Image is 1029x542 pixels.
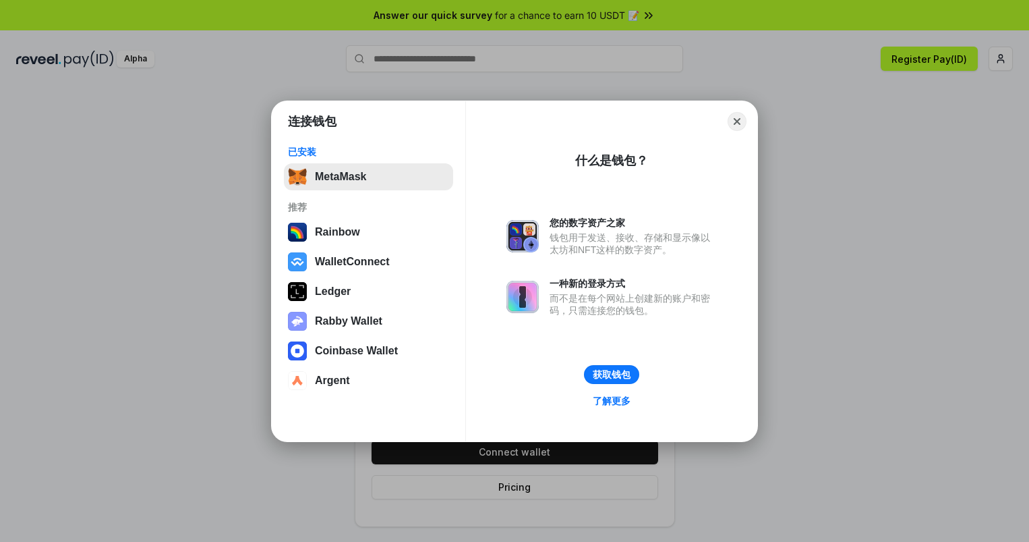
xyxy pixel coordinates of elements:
img: svg+xml,%3Csvg%20fill%3D%22none%22%20height%3D%2233%22%20viewBox%3D%220%200%2035%2033%22%20width%... [288,167,307,186]
button: Rabby Wallet [284,308,453,335]
div: 推荐 [288,201,449,213]
div: Argent [315,375,350,387]
div: 获取钱包 [593,369,630,381]
img: svg+xml,%3Csvg%20xmlns%3D%22http%3A%2F%2Fwww.w3.org%2F2000%2Fsvg%22%20fill%3D%22none%22%20viewBox... [506,220,539,252]
div: 什么是钱包？ [575,153,648,169]
button: WalletConnect [284,248,453,275]
div: Rainbow [315,226,360,238]
img: svg+xml,%3Csvg%20width%3D%22120%22%20height%3D%22120%22%20viewBox%3D%220%200%20120%20120%22%20fil... [288,223,307,242]
div: 一种新的登录方式 [550,277,717,290]
img: svg+xml,%3Csvg%20xmlns%3D%22http%3A%2F%2Fwww.w3.org%2F2000%2Fsvg%22%20width%3D%2228%22%20height%3... [288,282,307,301]
img: svg+xml,%3Csvg%20xmlns%3D%22http%3A%2F%2Fwww.w3.org%2F2000%2Fsvg%22%20fill%3D%22none%22%20viewBox... [506,281,539,313]
button: 获取钱包 [584,365,639,384]
div: Ledger [315,286,351,298]
button: Argent [284,367,453,394]
h1: 连接钱包 [288,113,336,130]
button: Ledger [284,278,453,305]
img: svg+xml,%3Csvg%20width%3D%2228%22%20height%3D%2228%22%20viewBox%3D%220%200%2028%2028%22%20fill%3D... [288,252,307,271]
div: 您的数字资产之家 [550,217,717,229]
div: MetaMask [315,171,366,183]
button: Rainbow [284,219,453,246]
div: 而不是在每个网站上创建新的账户和密码，只需连接您的钱包。 [550,292,717,317]
img: svg+xml,%3Csvg%20xmlns%3D%22http%3A%2F%2Fwww.w3.org%2F2000%2Fsvg%22%20fill%3D%22none%22%20viewBox... [288,312,307,331]
div: 钱包用于发送、接收、存储和显示像以太坊和NFT这样的数字资产。 [550,232,717,256]
button: MetaMask [284,163,453,190]
div: Coinbase Wallet [315,345,398,357]
img: svg+xml,%3Csvg%20width%3D%2228%22%20height%3D%2228%22%20viewBox%3D%220%200%2028%2028%22%20fill%3D... [288,342,307,360]
div: Rabby Wallet [315,315,382,327]
button: Coinbase Wallet [284,337,453,364]
div: WalletConnect [315,256,390,268]
img: svg+xml,%3Csvg%20width%3D%2228%22%20height%3D%2228%22%20viewBox%3D%220%200%2028%2028%22%20fill%3D... [288,371,307,390]
button: Close [728,112,746,131]
div: 了解更多 [593,395,630,407]
a: 了解更多 [585,392,639,410]
div: 已安装 [288,146,449,158]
